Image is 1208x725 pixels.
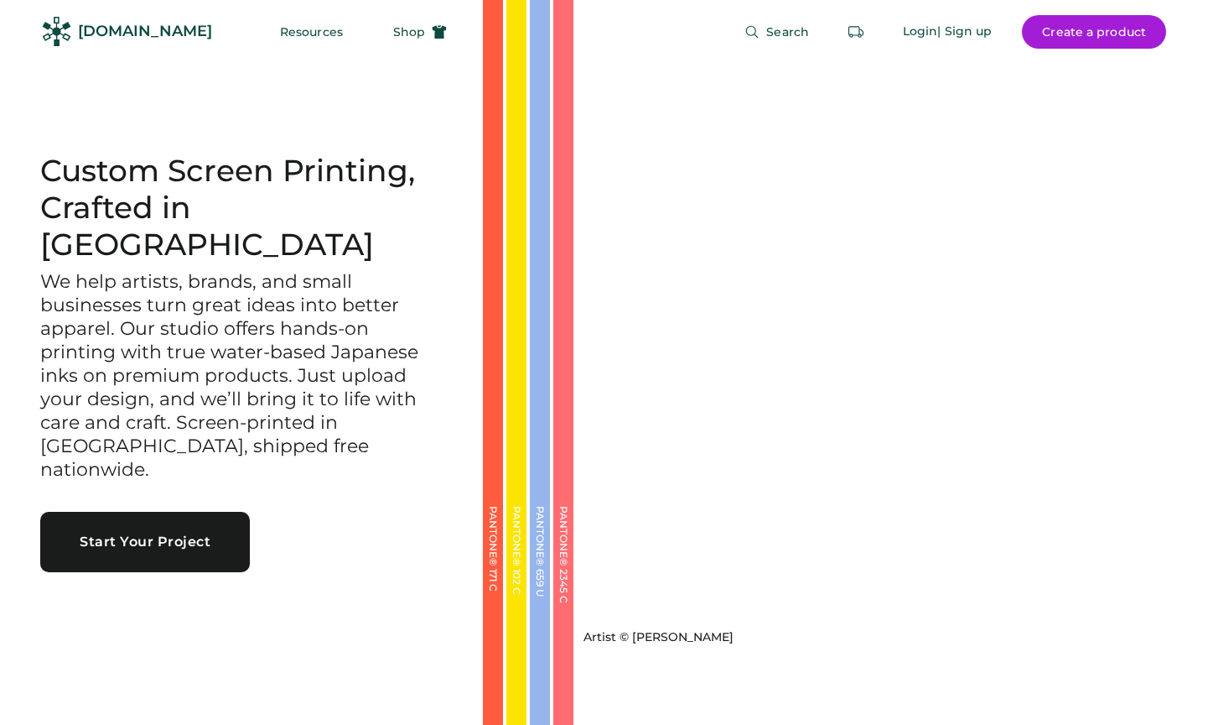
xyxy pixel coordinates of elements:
[577,623,734,646] a: Artist © [PERSON_NAME]
[766,26,809,38] span: Search
[583,629,734,646] div: Artist © [PERSON_NAME]
[558,506,568,674] div: PANTONE® 2345 C
[535,506,545,674] div: PANTONE® 659 U
[839,15,873,49] button: Retrieve an order
[78,21,212,42] div: [DOMAIN_NAME]
[903,23,938,40] div: Login
[393,26,425,38] span: Shop
[724,15,829,49] button: Search
[511,506,521,674] div: PANTONE® 102 C
[40,153,443,263] h1: Custom Screen Printing, Crafted in [GEOGRAPHIC_DATA]
[40,270,443,481] h3: We help artists, brands, and small businesses turn great ideas into better apparel. Our studio of...
[260,15,363,49] button: Resources
[40,512,250,572] button: Start Your Project
[1022,15,1166,49] button: Create a product
[373,15,467,49] button: Shop
[937,23,992,40] div: | Sign up
[488,506,498,674] div: PANTONE® 171 C
[42,17,71,46] img: Rendered Logo - Screens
